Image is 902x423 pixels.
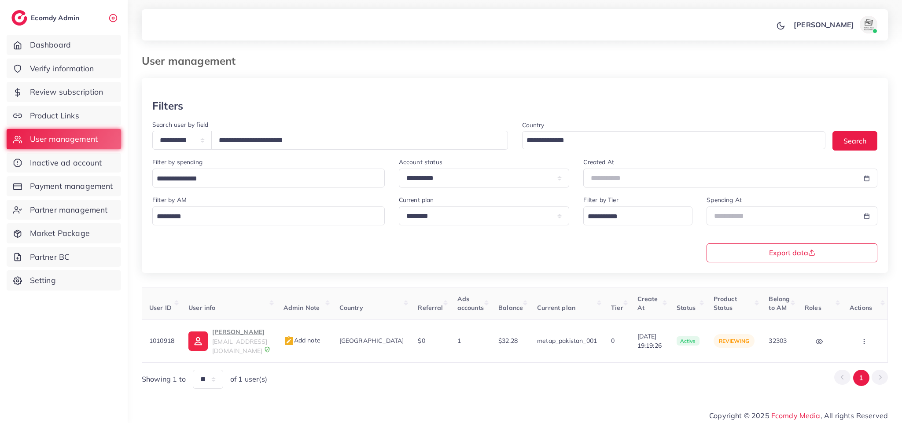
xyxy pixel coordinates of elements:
span: Roles [805,304,821,312]
span: $32.28 [498,337,518,345]
input: Search for option [585,210,681,224]
span: 32303 [769,337,787,345]
span: Ads accounts [457,295,484,312]
a: Product Links [7,106,121,126]
a: Partner management [7,200,121,220]
span: Copyright © 2025 [709,410,888,421]
span: Dashboard [30,39,71,51]
label: Filter by AM [152,195,187,204]
label: Current plan [399,195,434,204]
a: Dashboard [7,35,121,55]
span: Product Status [714,295,737,312]
a: [PERSON_NAME]avatar [789,16,881,33]
a: Review subscription [7,82,121,102]
label: Filter by Tier [583,195,618,204]
span: Tier [611,304,623,312]
a: Partner BC [7,247,121,267]
label: Search user by field [152,120,208,129]
a: Verify information [7,59,121,79]
span: Referral [418,304,443,312]
a: Inactive ad account [7,153,121,173]
span: Status [677,304,696,312]
span: Export data [769,249,815,256]
div: Search for option [583,206,692,225]
h3: User management [142,55,243,67]
span: 1 [457,337,461,345]
span: [EMAIL_ADDRESS][DOMAIN_NAME] [212,338,267,354]
img: admin_note.cdd0b510.svg [283,336,294,346]
label: Spending At [707,195,742,204]
img: logo [11,10,27,26]
span: User info [188,304,215,312]
span: [DATE] 19:19:26 [637,332,663,350]
span: Country [339,304,363,312]
button: Export data [707,243,877,262]
img: ic-user-info.36bf1079.svg [188,331,208,351]
input: Search for option [154,172,373,186]
span: of 1 user(s) [230,374,267,384]
a: Ecomdy Media [771,411,821,420]
a: Setting [7,270,121,291]
span: Review subscription [30,86,103,98]
p: [PERSON_NAME] [212,327,269,337]
span: Setting [30,275,56,286]
span: Actions [850,304,872,312]
span: Verify information [30,63,94,74]
span: reviewing [719,338,749,344]
a: logoEcomdy Admin [11,10,81,26]
h3: Filters [152,99,183,112]
label: Country [522,121,545,129]
div: Search for option [152,206,385,225]
img: 9CAL8B2pu8EFxCJHYAAAAldEVYdGRhdGU6Y3JlYXRlADIwMjItMTItMDlUMDQ6NTg6MzkrMDA6MDBXSlgLAAAAJXRFWHRkYXR... [264,346,270,353]
a: [PERSON_NAME][EMAIL_ADDRESS][DOMAIN_NAME] [188,327,269,355]
img: avatar [860,16,877,33]
span: Product Links [30,110,79,121]
input: Search for option [523,134,814,147]
div: Search for option [522,131,826,149]
span: [GEOGRAPHIC_DATA] [339,337,404,345]
span: User management [30,133,98,145]
span: Belong to AM [769,295,790,312]
span: 1010918 [149,337,174,345]
span: Partner management [30,204,108,216]
ul: Pagination [834,370,888,386]
a: Payment management [7,176,121,196]
span: User ID [149,304,172,312]
span: Market Package [30,228,90,239]
a: Market Package [7,223,121,243]
span: active [677,336,700,346]
span: Admin Note [283,304,320,312]
label: Filter by spending [152,158,202,166]
input: Search for option [154,210,373,224]
span: Partner BC [30,251,70,263]
span: Showing 1 to [142,374,186,384]
span: Current plan [537,304,575,312]
span: Payment management [30,180,113,192]
label: Created At [583,158,614,166]
p: [PERSON_NAME] [794,19,854,30]
h2: Ecomdy Admin [31,14,81,22]
span: $0 [418,337,425,345]
span: metap_pakistan_001 [537,337,597,345]
div: Search for option [152,169,385,188]
label: Account status [399,158,442,166]
span: Balance [498,304,523,312]
a: User management [7,129,121,149]
span: 0 [611,337,615,345]
button: Search [832,131,877,150]
span: Inactive ad account [30,157,102,169]
span: Add note [283,336,320,344]
span: , All rights Reserved [821,410,888,421]
button: Go to page 1 [853,370,869,386]
span: Create At [637,295,658,312]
